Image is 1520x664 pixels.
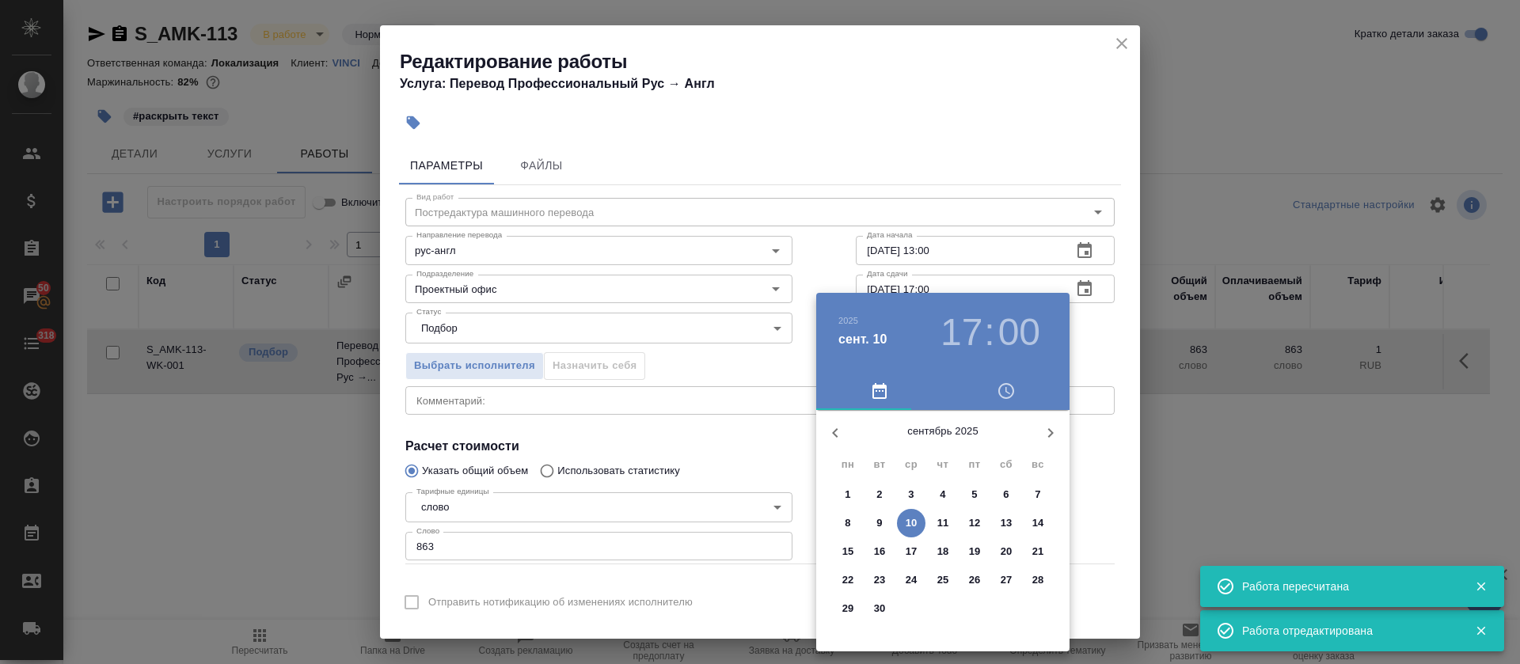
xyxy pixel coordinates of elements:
[906,544,918,560] p: 17
[1024,566,1052,594] button: 28
[960,457,989,472] span: пт
[874,572,886,588] p: 23
[1465,624,1497,638] button: Закрыть
[865,480,894,509] button: 2
[1001,515,1013,531] p: 13
[1242,623,1451,639] div: Работа отредактирована
[906,572,918,588] p: 24
[908,487,914,503] p: 3
[929,537,957,566] button: 18
[960,480,989,509] button: 5
[929,566,957,594] button: 25
[929,480,957,509] button: 4
[865,457,894,472] span: вт
[842,544,854,560] p: 15
[937,572,949,588] p: 25
[992,457,1020,472] span: сб
[845,487,850,503] p: 1
[1003,487,1009,503] p: 6
[971,487,977,503] p: 5
[998,310,1040,355] button: 00
[969,572,981,588] p: 26
[969,515,981,531] p: 12
[897,537,925,566] button: 17
[897,509,925,537] button: 10
[1032,544,1044,560] p: 21
[874,601,886,617] p: 30
[834,594,862,623] button: 29
[865,594,894,623] button: 30
[865,537,894,566] button: 16
[842,572,854,588] p: 22
[1024,509,1052,537] button: 14
[834,566,862,594] button: 22
[937,544,949,560] p: 18
[834,509,862,537] button: 8
[876,487,882,503] p: 2
[940,487,945,503] p: 4
[929,509,957,537] button: 11
[992,509,1020,537] button: 13
[1242,579,1451,594] div: Работа пересчитана
[834,457,862,472] span: пн
[838,316,858,325] button: 2025
[897,566,925,594] button: 24
[1024,457,1052,472] span: вс
[1035,487,1040,503] p: 7
[1001,572,1013,588] p: 27
[1024,480,1052,509] button: 7
[1001,544,1013,560] p: 20
[897,457,925,472] span: ср
[865,566,894,594] button: 23
[876,515,882,531] p: 9
[992,566,1020,594] button: 27
[992,480,1020,509] button: 6
[1032,515,1044,531] p: 14
[854,423,1032,439] p: сентябрь 2025
[960,566,989,594] button: 26
[874,544,886,560] p: 16
[845,515,850,531] p: 8
[834,480,862,509] button: 1
[906,515,918,531] p: 10
[1024,537,1052,566] button: 21
[1032,572,1044,588] p: 28
[838,330,887,349] button: сент. 10
[960,537,989,566] button: 19
[937,515,949,531] p: 11
[960,509,989,537] button: 12
[969,544,981,560] p: 19
[984,310,994,355] h3: :
[992,537,1020,566] button: 20
[834,537,862,566] button: 15
[940,310,982,355] button: 17
[865,509,894,537] button: 9
[1465,579,1497,594] button: Закрыть
[842,601,854,617] p: 29
[897,480,925,509] button: 3
[929,457,957,472] span: чт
